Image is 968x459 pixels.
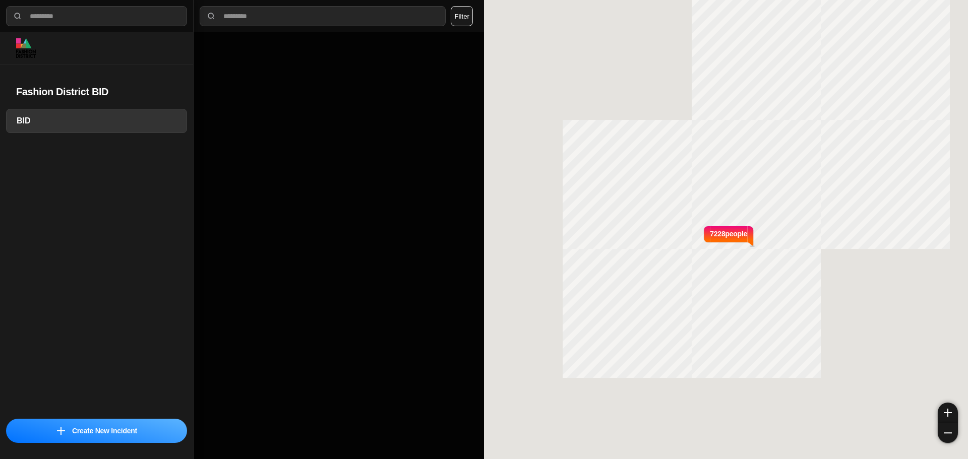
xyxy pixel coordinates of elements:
img: logo [16,38,36,58]
button: iconCreate New Incident [6,419,187,443]
img: search [13,11,23,21]
img: notch [747,225,755,247]
h3: BID [17,115,176,127]
a: BID [6,109,187,133]
img: icon [57,427,65,435]
img: zoom-out [944,429,952,437]
p: 7228 people [710,229,747,251]
img: notch [702,225,710,247]
img: search [206,11,216,21]
img: zoom-in [944,409,952,417]
p: Create New Incident [72,426,137,436]
button: Filter [451,6,473,26]
h2: Fashion District BID [16,85,177,99]
button: zoom-in [938,403,958,423]
button: zoom-out [938,423,958,443]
